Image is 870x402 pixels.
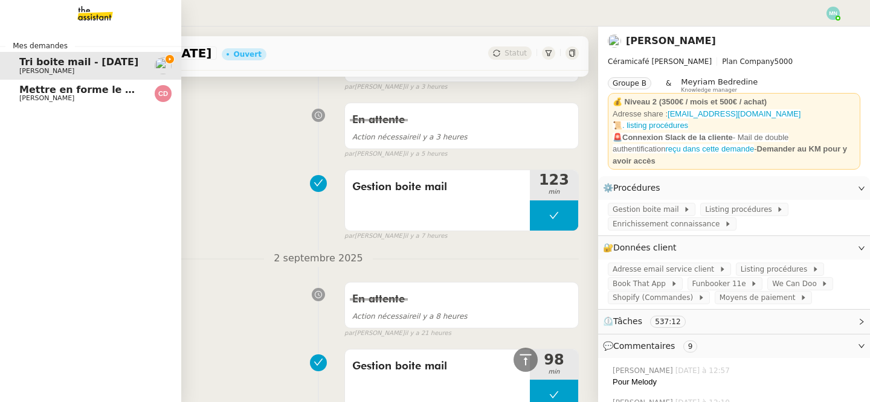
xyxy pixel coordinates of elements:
[613,243,677,252] span: Données client
[504,49,527,57] span: Statut
[666,77,671,93] span: &
[19,67,74,75] span: [PERSON_NAME]
[603,241,681,255] span: 🔐
[352,133,416,141] span: Action nécessaire
[665,144,754,153] a: reçu dans cette demande
[603,181,666,195] span: ⚙️
[5,40,75,52] span: Mes demandes
[352,357,523,375] span: Gestion boite mail
[613,132,855,167] div: -
[405,231,448,241] span: il y a 7 heures
[598,310,870,333] div: ⏲️Tâches 537:12
[613,121,688,130] a: 📜. listing procédures
[344,82,355,92] span: par
[344,82,447,92] small: [PERSON_NAME]
[722,57,774,66] span: Plan Company
[19,56,138,68] span: Tri boite mail - [DATE]
[344,149,355,159] span: par
[405,82,448,92] span: il y a 3 heures
[405,328,451,339] span: il y a 21 heures
[603,341,702,351] span: 💬
[681,77,758,86] span: Meyriam Bedredine
[675,365,732,376] span: [DATE] à 12:57
[608,77,651,89] nz-tag: Groupe B
[613,365,675,376] span: [PERSON_NAME]
[613,316,642,326] span: Tâches
[19,94,74,102] span: [PERSON_NAME]
[344,149,447,159] small: [PERSON_NAME]
[681,77,758,93] app-user-label: Knowledge manager
[344,231,447,241] small: [PERSON_NAME]
[598,236,870,260] div: 🔐Données client
[352,133,468,141] span: il y a 3 heures
[622,133,733,142] strong: Connexion Slack de la cliente
[155,85,172,102] img: svg
[344,328,355,339] span: par
[775,57,793,66] span: 5000
[650,316,685,328] nz-tag: 537:12
[626,35,716,46] a: [PERSON_NAME]
[613,97,767,106] strong: 💰 Niveau 2 (3500€ / mois et 500€ / achat)
[772,278,821,290] span: We Can Doo
[530,187,578,197] span: min
[352,312,468,321] span: il y a 8 heures
[681,87,737,94] span: Knowledge manager
[608,34,621,48] img: users%2F9mvJqJUvllffspLsQzytnd0Nt4c2%2Favatar%2F82da88e3-d90d-4e39-b37d-dcb7941179ae
[613,203,683,215] span: Gestion boite mail
[352,312,416,321] span: Action nécessaire
[352,68,372,75] b: Privé
[720,292,800,304] span: Moyens de paiement
[405,149,448,159] span: il y a 5 heures
[613,376,860,388] div: Pour Melody
[530,173,578,187] span: 123
[613,341,675,351] span: Commentaires
[741,263,812,275] span: Listing procédures
[344,231,355,241] span: par
[668,109,801,118] a: [EMAIL_ADDRESS][DOMAIN_NAME]
[613,144,847,165] strong: Demander au KM pour y avoir accès
[234,51,262,58] div: Ouvert
[530,367,578,377] span: min
[344,328,451,339] small: [PERSON_NAME]
[603,316,695,326] span: ⏲️
[683,340,698,353] nz-tag: 9
[352,294,405,305] span: En attente
[826,7,840,20] img: svg
[155,57,172,74] img: users%2F9mvJqJUvllffspLsQzytnd0Nt4c2%2Favatar%2F82da88e3-d90d-4e39-b37d-dcb7941179ae
[598,176,870,200] div: ⚙️Procédures
[613,292,698,304] span: Shopify (Commandes)
[352,115,405,126] span: En attente
[705,203,776,215] span: Listing procédures
[530,353,578,367] span: 98
[264,250,372,267] span: 2 septembre 2025
[19,84,214,95] span: Mettre en forme le CCTP et la DPGF
[613,183,660,193] span: Procédures
[613,218,724,230] span: Enrichissement connaissance
[608,57,712,66] span: Céramicafé [PERSON_NAME]
[613,108,855,120] div: Adresse share :
[598,334,870,358] div: 💬Commentaires 9
[692,278,751,290] span: Funbooker 11e
[613,263,719,275] span: Adresse email service client
[613,278,671,290] span: Book That App
[352,178,523,196] span: Gestion boite mail
[613,133,622,142] span: 🚨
